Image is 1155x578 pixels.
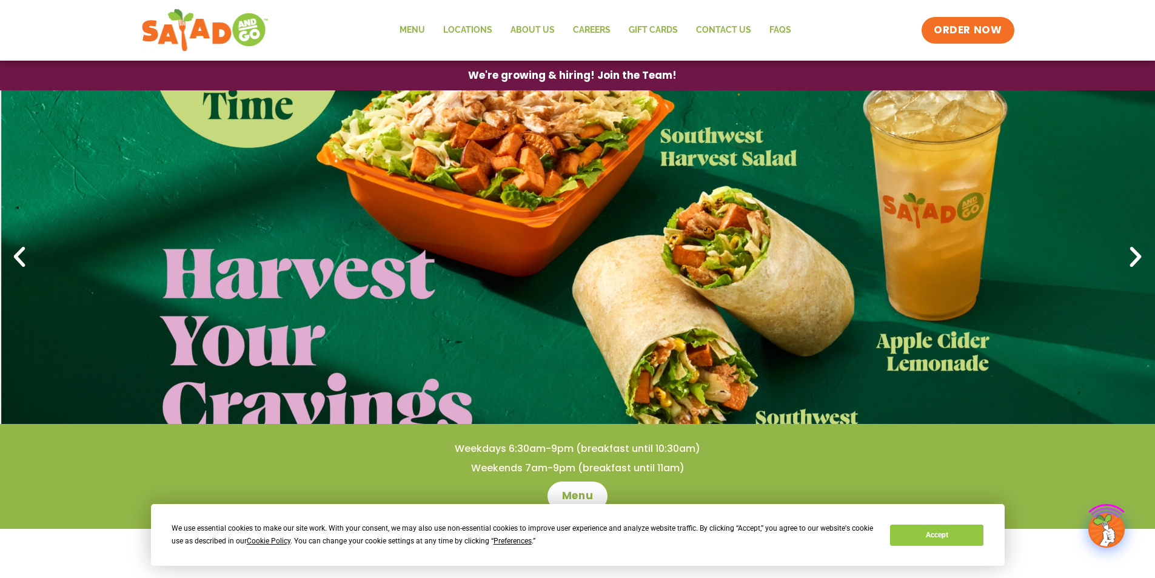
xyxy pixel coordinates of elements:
[934,23,1002,38] span: ORDER NOW
[564,16,620,44] a: Careers
[547,482,608,511] a: Menu
[562,489,593,503] span: Menu
[390,16,800,44] nav: Menu
[494,537,532,545] span: Preferences
[434,16,501,44] a: Locations
[687,16,760,44] a: Contact Us
[922,17,1014,44] a: ORDER NOW
[620,16,687,44] a: GIFT CARDS
[151,504,1005,566] div: Cookie Consent Prompt
[760,16,800,44] a: FAQs
[468,70,677,81] span: We're growing & hiring! Join the Team!
[24,462,1131,475] h4: Weekends 7am-9pm (breakfast until 11am)
[141,6,269,55] img: new-SAG-logo-768×292
[390,16,434,44] a: Menu
[450,61,695,90] a: We're growing & hiring! Join the Team!
[24,442,1131,455] h4: Weekdays 6:30am-9pm (breakfast until 10:30am)
[501,16,564,44] a: About Us
[247,537,290,545] span: Cookie Policy
[890,525,983,546] button: Accept
[172,522,875,548] div: We use essential cookies to make our site work. With your consent, we may also use non-essential ...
